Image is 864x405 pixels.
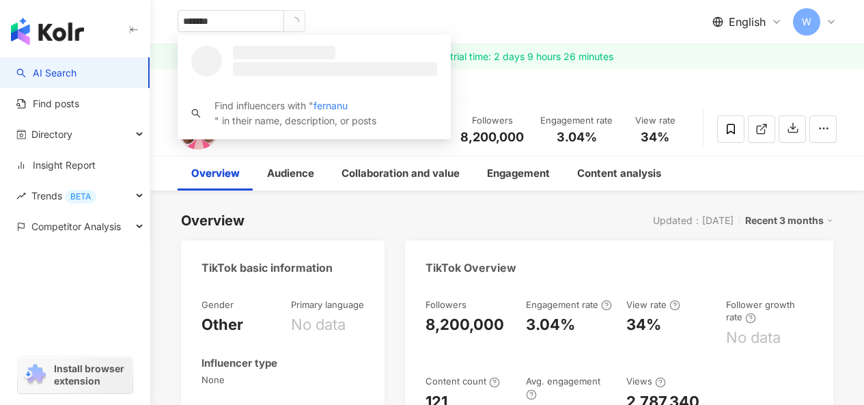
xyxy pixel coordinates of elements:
div: Recent 3 months [745,212,833,229]
a: searchAI Search [16,66,76,80]
div: Engagement rate [540,114,613,128]
div: Content count [426,375,500,387]
span: fernanu [313,100,348,111]
div: 8,200,000 [426,314,504,335]
div: Followers [426,298,466,311]
div: Collaboration and value [342,165,460,182]
div: Find influencers with " " in their name, description, or posts [214,98,437,128]
div: View rate [626,298,680,311]
div: Engagement [487,165,550,182]
div: Followers [460,114,524,128]
div: 34% [626,314,661,335]
div: Gender [201,298,234,311]
div: TikTok Overview [426,260,516,275]
span: 3.04% [557,130,597,144]
div: No data [291,314,346,335]
span: Competitor Analysis [31,211,121,242]
a: Remaining trial time: 2 days 9 hours 26 minutes [150,44,864,69]
div: TikTok basic information [201,260,333,275]
div: No data [726,327,781,348]
div: Follower growth rate [726,298,813,324]
span: Trends [31,180,96,211]
div: 3.04% [526,314,575,335]
span: W [802,14,811,29]
img: logo [11,18,84,45]
div: BETA [65,190,96,204]
div: Views [626,375,666,387]
div: Audience [267,165,314,182]
img: chrome extension [22,364,48,386]
span: Directory [31,119,72,150]
div: Primary language [291,298,364,311]
div: Influencer type [201,356,277,370]
a: Find posts [16,97,79,111]
div: Content analysis [577,165,661,182]
span: English [729,14,766,29]
div: Updated：[DATE] [653,215,734,226]
div: Engagement rate [526,298,612,311]
a: chrome extensionInstall browser extension [18,357,133,393]
span: 8,200,000 [460,130,524,144]
span: Install browser extension [54,363,128,387]
span: None [201,374,364,386]
span: rise [16,191,26,201]
span: search [191,109,201,118]
div: Avg. engagement [526,375,613,400]
div: Overview [191,165,240,182]
div: Overview [181,211,245,230]
div: View rate [629,114,681,128]
span: 34% [641,130,669,144]
div: Other [201,314,243,335]
a: Insight Report [16,158,96,172]
span: loading [288,16,301,28]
